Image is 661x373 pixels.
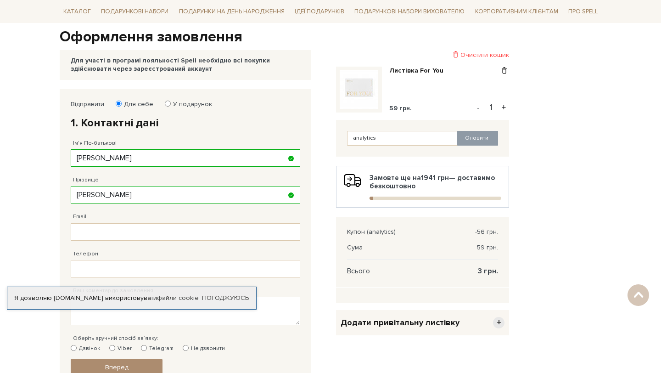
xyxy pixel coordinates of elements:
span: Додати привітальну листівку [341,317,459,328]
a: Подарункові набори вихователю [351,4,468,19]
label: Дзвінок [71,345,100,353]
label: Для себе [118,100,153,108]
div: Замовте ще на — доставимо безкоштовно [344,174,501,200]
span: Сума [347,243,363,252]
span: Всього [347,267,370,275]
span: 3 грн. [478,267,498,275]
label: Email [73,213,86,221]
label: Прізвище [73,176,99,184]
label: Відправити [71,100,104,108]
button: Оновити [457,131,498,146]
a: Подарунки на День народження [175,5,288,19]
label: Ім'я По-батькові [73,139,117,147]
input: Введіть код купона [347,131,458,146]
label: Оберіть зручний спосіб зв`язку: [73,334,158,343]
a: Каталог [60,5,95,19]
a: Погоджуюсь [202,294,249,302]
input: У подарунок [165,101,171,107]
span: + [493,317,504,328]
h1: Оформлення замовлення [60,28,601,47]
a: Про Spell [565,5,601,19]
label: Viber [109,345,132,353]
h2: 1. Контактні дані [71,116,300,130]
input: Для себе [116,101,122,107]
input: Viber [109,345,115,351]
div: Я дозволяю [DOMAIN_NAME] використовувати [7,294,256,302]
a: Листівка For You [389,67,450,75]
label: Телефон [73,250,98,258]
div: Очистити кошик [336,51,509,59]
div: Для участі в програмі лояльності Spell необхідно всі покупки здійснювати через зареєстрований акк... [71,57,300,73]
span: Купон (analytics) [347,228,396,236]
b: 1941 грн [421,174,449,182]
button: + [499,101,509,114]
span: Вперед [105,363,129,371]
span: 59 грн. [389,104,412,112]
input: Не дзвонити [183,345,189,351]
button: - [474,101,483,114]
a: Подарункові набори [97,5,172,19]
label: Telegram [141,345,174,353]
a: файли cookie [157,294,199,302]
input: Дзвінок [71,345,77,351]
img: Листівка For You [340,70,378,109]
span: 59 грн. [477,243,498,252]
a: Корпоративним клієнтам [471,4,562,19]
span: -56 грн. [475,228,498,236]
input: Telegram [141,345,147,351]
label: У подарунок [167,100,212,108]
label: Не дзвонити [183,345,225,353]
a: Ідеї подарунків [291,5,348,19]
